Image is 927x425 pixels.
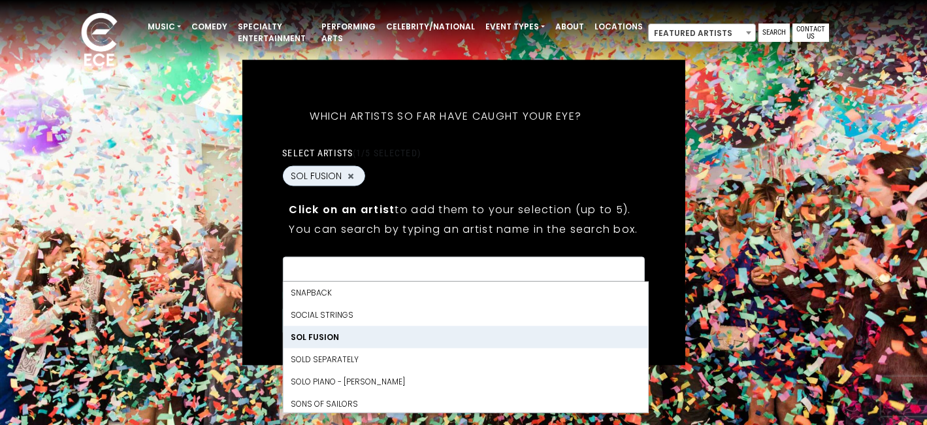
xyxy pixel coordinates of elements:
span: (1/5 selected) [353,148,421,158]
a: Comedy [186,16,233,38]
button: Remove SOL FUSION [346,170,356,182]
li: Social Strings [283,304,647,326]
li: Sons of Sailors [283,393,647,415]
li: Solo Piano - [PERSON_NAME] [283,371,647,393]
p: You can search by typing an artist name in the search box. [289,221,638,237]
h5: Which artists so far have caught your eye? [282,93,609,140]
a: Celebrity/National [381,16,480,38]
a: Locations [589,16,648,38]
li: SOL FUSION [283,326,647,348]
a: Performing Arts [316,16,381,50]
span: Featured Artists [648,24,756,42]
p: to add them to your selection (up to 5). [289,201,638,218]
a: Event Types [480,16,550,38]
a: Contact Us [792,24,829,42]
a: Music [142,16,186,38]
a: Specialty Entertainment [233,16,316,50]
li: SnapBack [283,282,647,304]
li: Sold Separately [283,348,647,371]
strong: Click on an artist [289,202,395,217]
a: About [550,16,589,38]
img: ece_new_logo_whitev2-1.png [67,9,132,73]
label: Select artists [282,147,420,159]
textarea: Search [291,265,636,277]
a: Search [758,24,790,42]
span: Featured Artists [649,24,755,42]
span: SOL FUSION [291,169,342,183]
